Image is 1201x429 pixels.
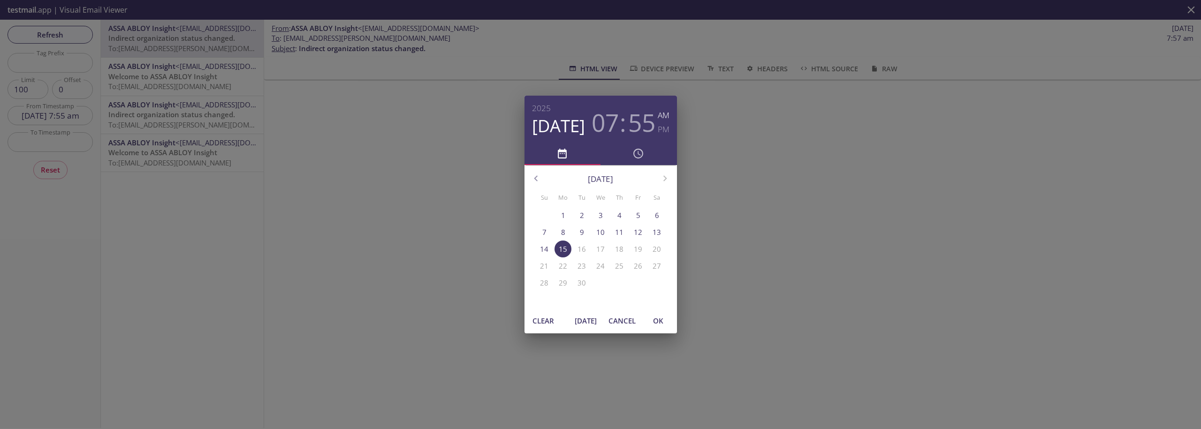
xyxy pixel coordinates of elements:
[542,227,547,237] p: 7
[532,315,555,327] span: Clear
[643,312,673,330] button: OK
[561,227,565,237] p: 8
[575,315,597,327] span: [DATE]
[547,173,654,185] p: [DATE]
[630,193,646,203] span: Fr
[634,227,642,237] p: 12
[580,227,584,237] p: 9
[573,207,590,224] button: 2
[648,193,665,203] span: Sa
[532,115,585,136] button: [DATE]
[611,224,628,241] button: 11
[571,312,601,330] button: [DATE]
[580,211,584,220] p: 2
[620,108,626,136] h3: :
[592,207,609,224] button: 3
[555,224,571,241] button: 8
[536,241,553,257] button: 14
[561,211,565,220] p: 1
[536,224,553,241] button: 7
[536,193,553,203] span: Su
[592,108,619,136] button: 07
[658,108,669,122] button: AM
[559,244,567,254] p: 15
[655,211,659,220] p: 6
[599,211,603,220] p: 3
[648,207,665,224] button: 6
[630,207,646,224] button: 5
[528,312,558,330] button: Clear
[636,211,640,220] p: 5
[658,122,669,136] button: PM
[647,315,669,327] span: OK
[555,193,571,203] span: Mo
[540,244,548,254] p: 14
[592,224,609,241] button: 10
[592,193,609,203] span: We
[596,227,605,237] p: 10
[653,227,661,237] p: 13
[648,224,665,241] button: 13
[617,211,622,220] p: 4
[615,227,623,237] p: 11
[573,193,590,203] span: Tu
[573,224,590,241] button: 9
[611,193,628,203] span: Th
[611,207,628,224] button: 4
[532,101,551,115] button: 2025
[555,241,571,257] button: 15
[630,224,646,241] button: 12
[555,207,571,224] button: 1
[605,312,639,330] button: Cancel
[628,108,655,136] button: 55
[608,315,636,327] span: Cancel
